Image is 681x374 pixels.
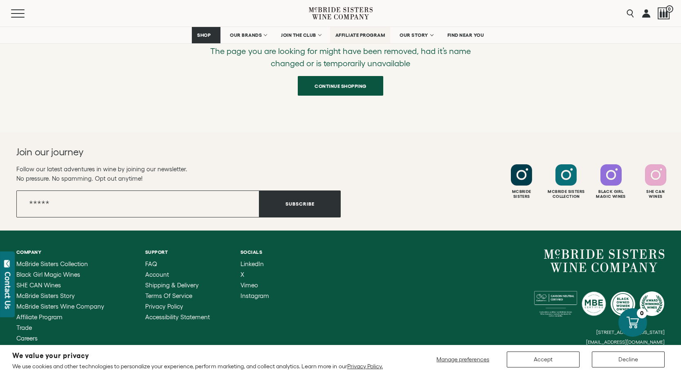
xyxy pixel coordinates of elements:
a: McBride Sisters Wine Company [16,303,115,310]
span: FIND NEAR YOU [447,32,484,38]
span: LinkedIn [240,260,264,267]
span: AFFILIATE PROGRAM [335,32,385,38]
p: The page you are looking for might have been removed, had it’s name changed or is temporarily una... [200,45,482,69]
a: SHOP [192,27,220,43]
a: Follow McBride Sisters on Instagram McbrideSisters [500,164,543,199]
div: Mcbride Sisters Collection [545,189,587,199]
a: Account [145,271,210,278]
span: Shipping & Delivery [145,282,199,289]
input: Email [16,190,259,217]
span: Instagram [240,292,269,299]
p: Follow our latest adventures in wine by joining our newsletter. No pressure. No spamming. Opt out... [16,164,341,183]
span: 0 [666,5,673,13]
a: Black Girl Magic Wines [16,271,115,278]
span: FAQ [145,260,157,267]
span: Careers [16,335,38,342]
div: Mcbride Sisters [500,189,543,199]
a: Trade [16,325,115,331]
a: McBride Sisters Story [16,293,115,299]
a: X [240,271,269,278]
div: Black Girl Magic Wines [590,189,632,199]
a: OUR BRANDS [225,27,272,43]
h2: We value your privacy [12,352,383,359]
a: McBride Sisters Collection [16,261,115,267]
span: OUR BRANDS [230,32,262,38]
button: Decline [592,352,665,367]
span: SHE CAN Wines [16,282,61,289]
h2: Join our journey [16,146,308,159]
a: Privacy Policy [145,303,210,310]
a: Terms of Service [145,293,210,299]
span: Vimeo [240,282,258,289]
a: JOIN THE CLUB [276,27,326,43]
button: Mobile Menu Trigger [11,9,40,18]
button: Subscribe [259,190,341,217]
a: Shipping & Delivery [145,282,210,289]
span: McBride Sisters Story [16,292,75,299]
span: Privacy Policy [145,303,183,310]
span: Continue shopping [300,78,381,94]
a: LinkedIn [240,261,269,267]
div: 0 [637,308,647,318]
p: We use cookies and other technologies to personalize your experience, perform marketing, and coll... [12,363,383,370]
button: Manage preferences [432,352,494,367]
small: [STREET_ADDRESS][US_STATE] [596,329,665,335]
span: Terms of Service [145,292,192,299]
a: McBride Sisters Wine Company [544,249,665,272]
a: Follow SHE CAN Wines on Instagram She CanWines [634,164,677,199]
a: Careers [16,335,115,342]
a: Continue shopping [298,76,383,96]
a: Accessibility Statement [145,314,210,320]
span: X [240,271,244,278]
div: She Can Wines [634,189,677,199]
a: Vimeo [240,282,269,289]
span: Black Girl Magic Wines [16,271,80,278]
a: Affiliate Program [16,314,115,320]
span: JOIN THE CLUB [281,32,316,38]
div: Contact Us [4,272,12,309]
a: Follow McBride Sisters Collection on Instagram Mcbride SistersCollection [545,164,587,199]
a: Instagram [240,293,269,299]
span: Account [145,271,169,278]
a: FAQ [145,261,210,267]
span: McBride Sisters Wine Company [16,303,104,310]
a: AFFILIATE PROGRAM [330,27,391,43]
a: Privacy Policy. [347,363,383,370]
span: OUR STORY [400,32,428,38]
span: SHOP [197,32,211,38]
span: Manage preferences [436,356,489,363]
a: Follow Black Girl Magic Wines on Instagram Black GirlMagic Wines [590,164,632,199]
button: Accept [507,352,580,367]
span: McBride Sisters Collection [16,260,88,267]
span: Affiliate Program [16,314,63,320]
small: [EMAIL_ADDRESS][DOMAIN_NAME] [586,339,665,345]
a: FIND NEAR YOU [442,27,490,43]
a: SHE CAN Wines [16,282,115,289]
a: OUR STORY [394,27,438,43]
span: Trade [16,324,32,331]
